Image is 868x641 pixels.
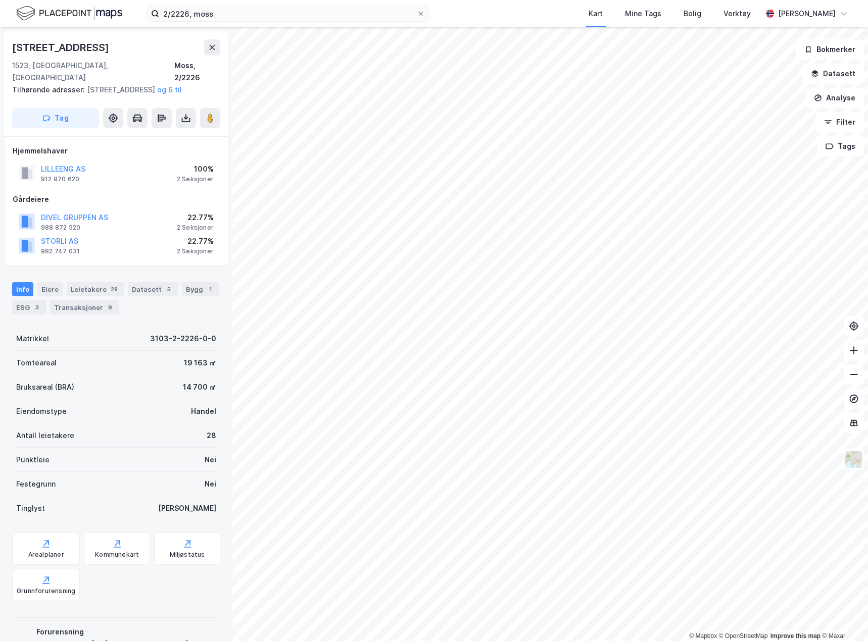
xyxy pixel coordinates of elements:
div: Bruksareal (BRA) [16,381,74,393]
div: Festegrunn [16,478,56,490]
div: 1523, [GEOGRAPHIC_DATA], [GEOGRAPHIC_DATA] [12,60,174,84]
div: Nei [205,454,216,466]
div: 19 163 ㎡ [184,357,216,369]
div: 2 Seksjoner [177,224,214,232]
div: Bolig [684,8,701,20]
div: Kontrollprogram for chat [817,593,868,641]
div: [STREET_ADDRESS] [12,39,111,56]
div: Forurensning [36,626,216,638]
div: Kommunekart [95,551,139,559]
div: 3103-2-2226-0-0 [150,333,216,345]
div: 14 700 ㎡ [183,381,216,393]
div: Antall leietakere [16,430,74,442]
div: Eiendomstype [16,405,67,417]
div: 100% [177,163,214,175]
button: Filter [815,112,864,132]
div: Eiere [37,282,63,296]
div: Bygg [182,282,219,296]
button: Tags [817,136,864,156]
button: Bokmerker [796,39,864,60]
div: 912 970 620 [41,175,79,183]
div: 28 [109,284,120,294]
div: Datasett [128,282,178,296]
img: Z [844,450,863,469]
div: Verktøy [724,8,751,20]
div: 988 872 520 [41,224,80,232]
div: 3 [32,302,42,312]
div: 982 747 031 [41,247,80,255]
a: Improve this map [770,632,821,639]
div: Matrikkel [16,333,49,345]
button: Tag [12,108,99,128]
div: 22.77% [177,235,214,247]
div: 9 [105,302,115,312]
div: 2 Seksjoner [177,175,214,183]
div: Miljøstatus [170,551,205,559]
div: Arealplaner [28,551,64,559]
div: Info [12,282,33,296]
div: Handel [191,405,216,417]
img: logo.f888ab2527a4732fd821a326f86c7f29.svg [16,5,122,22]
div: ESG [12,300,46,314]
div: Gårdeiere [13,193,220,205]
a: OpenStreetMap [719,632,768,639]
a: Mapbox [689,632,717,639]
div: [PERSON_NAME] [778,8,836,20]
iframe: Chat Widget [817,593,868,641]
div: Punktleie [16,454,50,466]
div: [STREET_ADDRESS] [12,84,212,96]
span: Tilhørende adresser: [12,85,87,94]
div: 2 Seksjoner [177,247,214,255]
div: Nei [205,478,216,490]
div: Tinglyst [16,502,45,514]
div: [PERSON_NAME] [158,502,216,514]
div: Leietakere [67,282,124,296]
input: Søk på adresse, matrikkel, gårdeiere, leietakere eller personer [159,6,417,21]
div: 1 [205,284,215,294]
div: Kart [589,8,603,20]
button: Datasett [802,64,864,84]
div: 28 [207,430,216,442]
div: 5 [164,284,174,294]
div: Moss, 2/2226 [174,60,220,84]
div: 22.77% [177,211,214,224]
div: Grunnforurensning [17,587,75,595]
div: Tomteareal [16,357,57,369]
button: Analyse [805,88,864,108]
div: Hjemmelshaver [13,145,220,157]
div: Mine Tags [625,8,661,20]
div: Transaksjoner [50,300,119,314]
